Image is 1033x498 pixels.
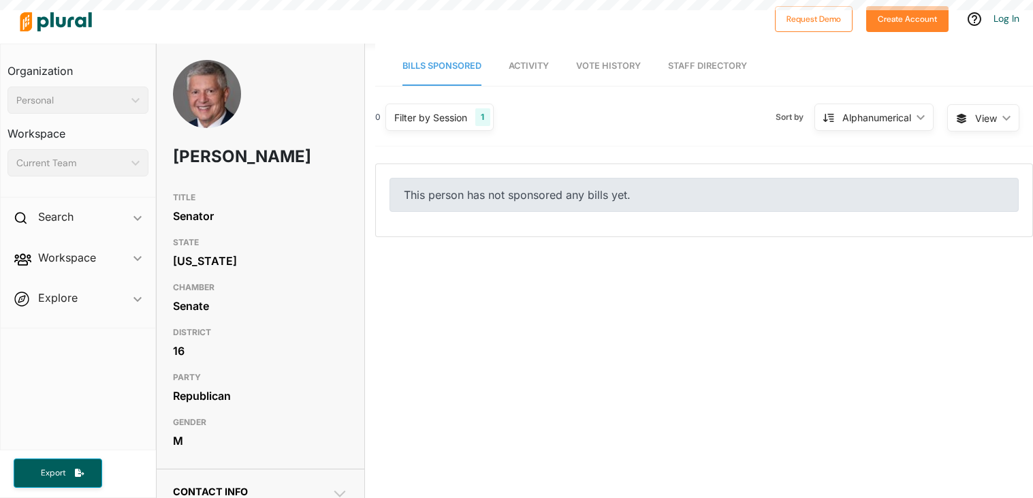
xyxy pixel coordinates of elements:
[173,234,348,251] h3: STATE
[173,60,241,153] img: Headshot of Wayne Harper
[173,431,348,451] div: M
[394,110,467,125] div: Filter by Session
[576,47,641,86] a: Vote History
[866,6,949,32] button: Create Account
[775,11,853,25] a: Request Demo
[7,51,148,81] h3: Organization
[842,110,911,125] div: Alphanumerical
[173,324,348,341] h3: DISTRICT
[31,467,75,479] span: Export
[7,114,148,144] h3: Workspace
[375,111,381,123] div: 0
[173,136,278,177] h1: [PERSON_NAME]
[475,108,490,126] div: 1
[994,12,1019,25] a: Log In
[173,486,248,497] span: Contact Info
[173,296,348,316] div: Senate
[576,61,641,71] span: Vote History
[390,178,1019,212] div: This person has not sponsored any bills yet.
[668,47,747,86] a: Staff Directory
[775,6,853,32] button: Request Demo
[402,61,481,71] span: Bills Sponsored
[38,209,74,224] h2: Search
[866,11,949,25] a: Create Account
[402,47,481,86] a: Bills Sponsored
[173,206,348,226] div: Senator
[173,279,348,296] h3: CHAMBER
[16,156,126,170] div: Current Team
[776,111,814,123] span: Sort by
[173,341,348,361] div: 16
[509,61,549,71] span: Activity
[173,189,348,206] h3: TITLE
[975,111,997,125] span: View
[173,251,348,271] div: [US_STATE]
[173,386,348,406] div: Republican
[16,93,126,108] div: Personal
[173,369,348,386] h3: PARTY
[509,47,549,86] a: Activity
[173,414,348,431] h3: GENDER
[14,458,102,488] button: Export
